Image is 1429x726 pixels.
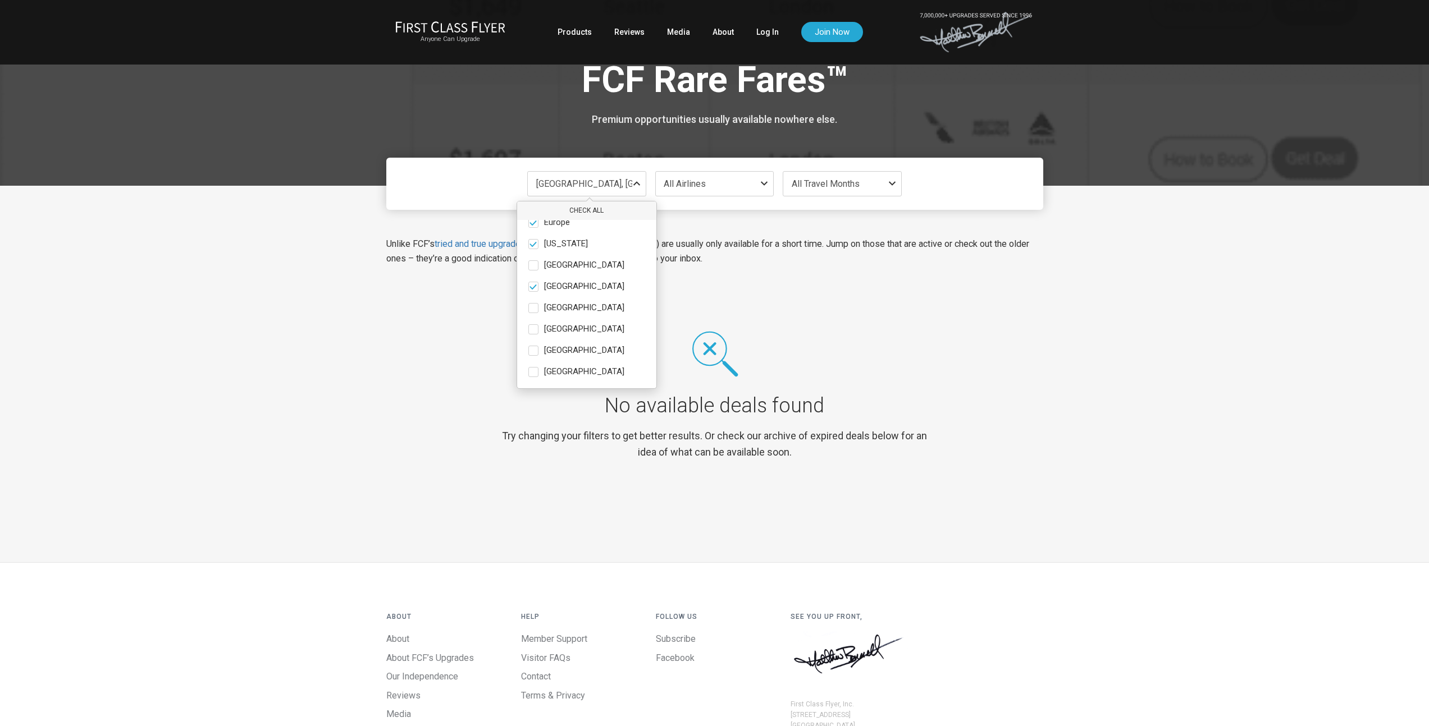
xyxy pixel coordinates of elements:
[544,367,624,377] span: [GEOGRAPHIC_DATA]
[386,653,474,663] a: About FCF’s Upgrades
[667,22,690,42] a: Media
[656,633,696,644] a: Subscribe
[386,613,504,621] h4: About
[395,21,505,33] img: First Class Flyer
[536,178,859,189] span: [GEOGRAPHIC_DATA], [GEOGRAPHIC_DATA], [US_STATE] or [GEOGRAPHIC_DATA]
[521,671,551,682] a: Contact
[517,201,656,220] button: Check All
[521,633,587,644] a: Member Support
[386,633,409,644] a: About
[791,613,908,621] h4: See You Up Front,
[395,114,1035,125] h3: Premium opportunities usually available nowhere else.
[435,238,563,249] a: tried and true upgrade strategies
[713,22,734,42] a: About
[544,239,588,249] span: [US_STATE]
[756,22,779,42] a: Log In
[544,260,624,270] span: [GEOGRAPHIC_DATA]
[395,61,1035,104] h1: FCF Rare Fares™
[614,22,645,42] a: Reviews
[544,346,624,356] span: [GEOGRAPHIC_DATA]
[544,303,624,313] span: [GEOGRAPHIC_DATA]
[656,613,774,621] h4: Follow Us
[521,613,639,621] h4: Help
[544,218,570,228] span: Europe
[499,428,930,461] p: Try changing your filters to get better results. Or check our archive of expired deals below for ...
[499,395,930,417] h2: No available deals found
[386,690,421,701] a: Reviews
[791,699,908,710] div: First Class Flyer, Inc.
[792,178,860,189] span: All Travel Months
[521,653,570,663] a: Visitor FAQs
[544,282,624,292] span: [GEOGRAPHIC_DATA]
[386,237,1043,266] p: Unlike FCF’s , our Daily Alerts (below) are usually only available for a short time. Jump on thos...
[801,22,863,42] a: Join Now
[386,671,458,682] a: Our Independence
[558,22,592,42] a: Products
[395,21,505,43] a: First Class FlyerAnyone Can Upgrade
[656,653,695,663] a: Facebook
[386,709,411,719] a: Media
[395,35,505,43] small: Anyone Can Upgrade
[664,178,706,189] span: All Airlines
[521,690,585,701] a: Terms & Privacy
[544,324,624,334] span: [GEOGRAPHIC_DATA]
[791,632,908,677] img: Matthew J. Bennett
